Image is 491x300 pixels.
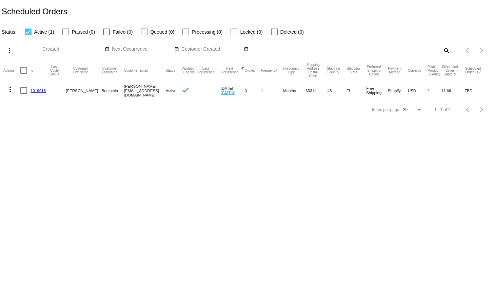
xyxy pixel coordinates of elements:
div: 1 - 1 of 1 [434,107,450,112]
a: (GMT-4) [221,90,235,95]
mat-cell: Free Shipping [366,81,388,100]
button: Change sorting for ShippingState [347,67,360,74]
button: Change sorting for CurrencyIso [408,68,422,72]
mat-cell: [PERSON_NAME] [66,81,102,100]
mat-cell: Shopify [388,81,408,100]
a: 1019916 [31,88,46,93]
button: Change sorting for CustomerLastName [102,67,118,74]
button: Change sorting for CustomerEmail [124,68,148,72]
mat-header-cell: Total Product Quantity [428,60,441,81]
mat-cell: [DATE] [221,81,245,100]
h2: Scheduled Orders [2,7,67,16]
input: Created [42,47,103,52]
span: Processing (0) [192,28,222,36]
mat-icon: check [181,86,190,94]
button: Change sorting for ShippingCountry [327,67,340,74]
mat-cell: FL [347,81,366,100]
mat-cell: Months [283,81,306,100]
mat-header-cell: Validation Checks [181,60,197,81]
button: Change sorting for FrequencyType [283,67,299,74]
button: Change sorting for LastOccurrenceUtc [197,67,215,74]
span: 20 [403,107,408,112]
mat-icon: date_range [244,47,249,52]
button: Next page [475,103,488,117]
button: Previous page [461,43,475,57]
button: Change sorting for LifetimeValue [465,67,482,74]
mat-cell: US [327,81,347,100]
mat-icon: more_vert [5,47,14,55]
mat-cell: USD [408,81,428,100]
input: Next Occurrence [112,47,173,52]
input: Customer Created [181,47,242,52]
mat-cell: 1 [261,81,283,100]
mat-cell: Brietstein [102,81,124,100]
mat-icon: search [442,45,450,56]
mat-cell: 11.69 [441,81,465,100]
button: Change sorting for PaymentMethod.Type [388,67,401,74]
mat-header-cell: Actions [3,60,20,81]
span: Locked (0) [240,28,262,36]
mat-cell: TBD [465,81,488,100]
button: Change sorting for Status [166,68,175,72]
mat-cell: 0 [245,81,261,100]
button: Change sorting for Id [31,68,33,72]
button: Next page [475,43,488,57]
span: Queued (0) [150,28,174,36]
mat-icon: date_range [174,47,179,52]
button: Change sorting for ShippingPostcode [306,63,320,78]
mat-cell: 33314 [306,81,327,100]
button: Change sorting for CustomerFirstName [66,67,96,74]
span: Deleted (0) [280,28,304,36]
span: Active [166,88,177,93]
mat-select: Items per page: [403,108,422,112]
mat-cell: [PERSON_NAME][EMAIL_ADDRESS][DOMAIN_NAME] [124,81,165,100]
span: Paused (0) [72,28,95,36]
button: Change sorting for Frequency [261,68,277,72]
button: Previous page [461,103,475,117]
button: Change sorting for PreferredShippingOption [366,65,381,76]
span: Active (1) [34,28,54,36]
button: Change sorting for Subtotal [441,65,459,76]
button: Change sorting for Cycles [245,68,255,72]
button: Change sorting for NextOccurrenceUtc [221,67,239,74]
span: Status: [2,29,17,35]
mat-icon: more_vert [6,86,14,94]
mat-cell: 1 [428,81,441,100]
mat-icon: date_range [105,47,110,52]
div: Items per page: [372,107,400,112]
span: Failed (0) [113,28,133,36]
button: Change sorting for LastProcessingCycleId [49,65,60,76]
